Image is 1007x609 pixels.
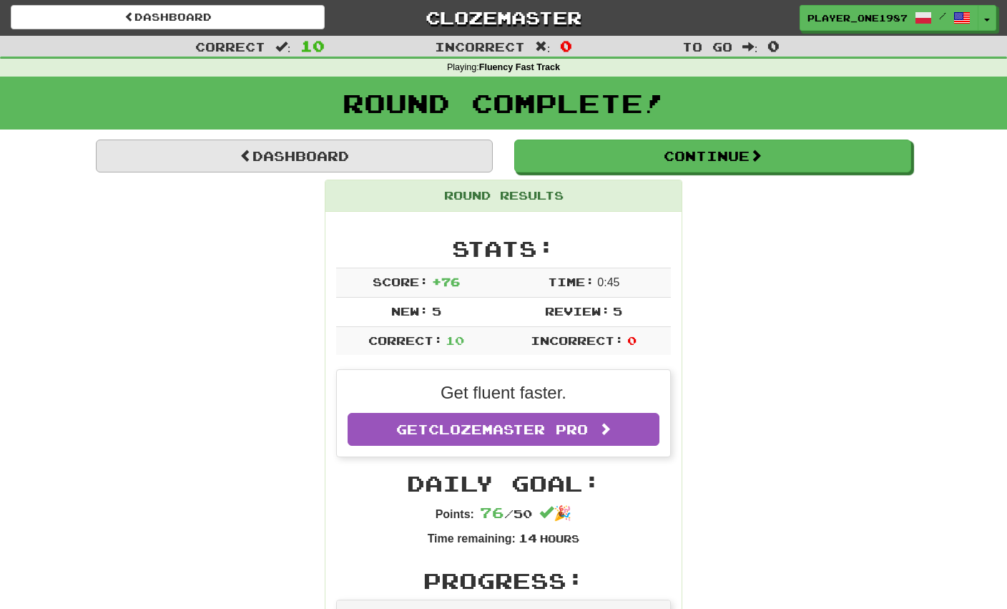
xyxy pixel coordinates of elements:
[346,5,660,30] a: Clozemaster
[535,41,551,53] span: :
[275,41,291,53] span: :
[480,504,504,521] span: 76
[336,569,671,593] h2: Progress:
[939,11,946,21] span: /
[800,5,978,31] a: Player_one1987 /
[336,472,671,495] h2: Daily Goal:
[195,39,265,54] span: Correct
[435,39,525,54] span: Incorrect
[325,180,682,212] div: Round Results
[368,333,443,347] span: Correct:
[428,422,588,437] span: Clozemaster Pro
[391,304,428,318] span: New:
[807,11,908,24] span: Player_one1987
[767,37,780,54] span: 0
[436,508,474,520] strong: Points:
[432,275,460,288] span: + 76
[373,275,428,288] span: Score:
[560,37,572,54] span: 0
[742,41,758,53] span: :
[597,276,619,288] span: 0 : 45
[627,333,637,347] span: 0
[531,333,624,347] span: Incorrect:
[545,304,610,318] span: Review:
[548,275,594,288] span: Time:
[300,37,325,54] span: 10
[348,381,659,405] p: Get fluent faster.
[446,333,464,347] span: 10
[514,140,911,172] button: Continue
[539,505,571,521] span: 🎉
[348,413,659,446] a: GetClozemaster Pro
[428,532,516,545] strong: Time remaining:
[96,140,493,172] a: Dashboard
[5,89,1002,117] h1: Round Complete!
[480,507,532,520] span: / 50
[682,39,732,54] span: To go
[519,531,537,545] span: 14
[11,5,325,29] a: Dashboard
[540,532,579,545] small: Hours
[432,304,441,318] span: 5
[479,62,560,72] strong: Fluency Fast Track
[613,304,622,318] span: 5
[336,237,671,260] h2: Stats:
